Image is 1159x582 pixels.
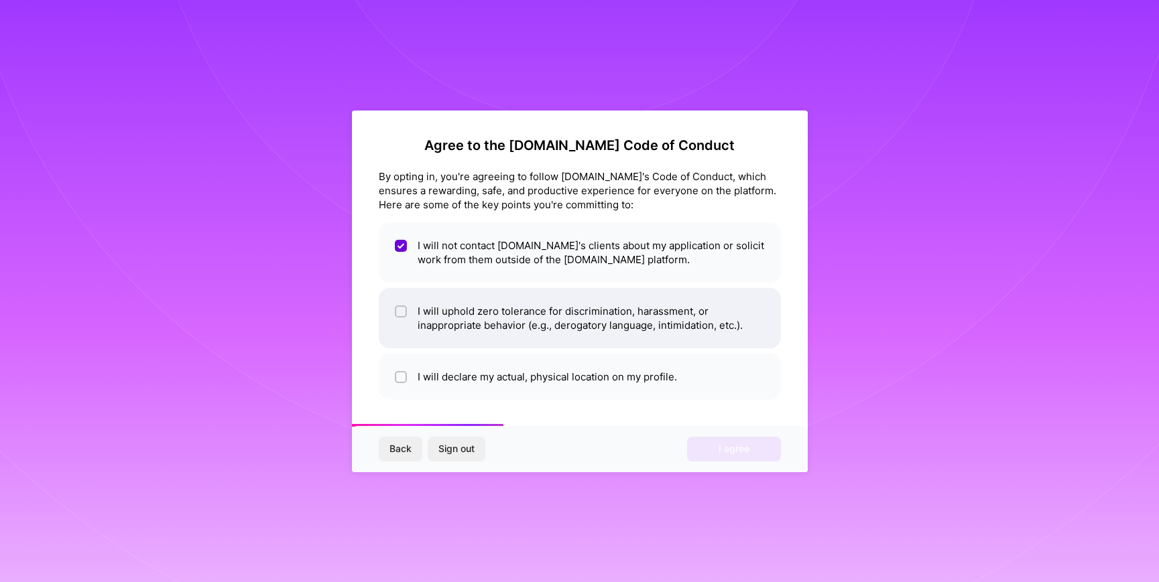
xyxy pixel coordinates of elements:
[379,354,781,400] li: I will declare my actual, physical location on my profile.
[389,442,412,455] span: Back
[428,437,485,461] button: Sign out
[379,288,781,348] li: I will uphold zero tolerance for discrimination, harassment, or inappropriate behavior (e.g., der...
[379,137,781,153] h2: Agree to the [DOMAIN_NAME] Code of Conduct
[379,169,781,212] div: By opting in, you're agreeing to follow [DOMAIN_NAME]'s Code of Conduct, which ensures a rewardin...
[438,442,475,455] span: Sign out
[379,437,422,461] button: Back
[379,222,781,283] li: I will not contact [DOMAIN_NAME]'s clients about my application or solicit work from them outside...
